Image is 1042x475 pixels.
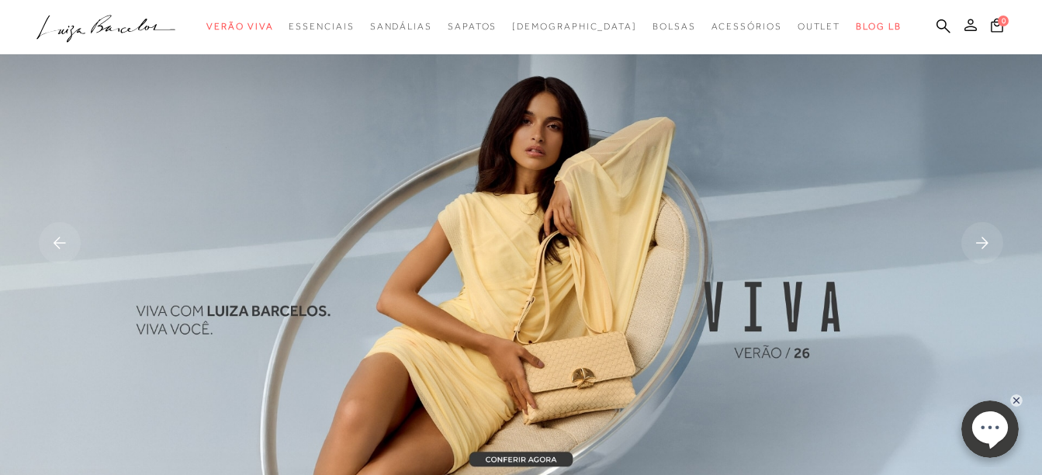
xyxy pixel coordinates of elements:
[798,21,841,32] span: Outlet
[206,12,273,41] a: categoryNavScreenReaderText
[206,21,273,32] span: Verão Viva
[856,21,901,32] span: BLOG LB
[856,12,901,41] a: BLOG LB
[289,12,354,41] a: categoryNavScreenReaderText
[711,21,782,32] span: Acessórios
[653,21,696,32] span: Bolsas
[512,12,637,41] a: noSubCategoriesText
[448,21,497,32] span: Sapatos
[448,12,497,41] a: categoryNavScreenReaderText
[998,16,1009,26] span: 0
[653,12,696,41] a: categoryNavScreenReaderText
[512,21,637,32] span: [DEMOGRAPHIC_DATA]
[370,12,432,41] a: categoryNavScreenReaderText
[798,12,841,41] a: categoryNavScreenReaderText
[986,17,1008,38] button: 0
[289,21,354,32] span: Essenciais
[370,21,432,32] span: Sandálias
[711,12,782,41] a: categoryNavScreenReaderText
